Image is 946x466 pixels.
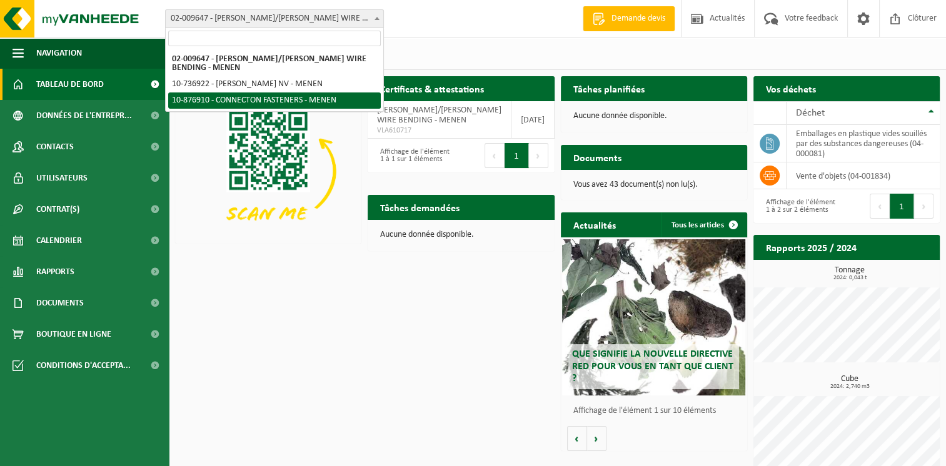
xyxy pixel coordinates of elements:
td: emballages en plastique vides souillés par des substances dangereuses (04-000081) [787,125,940,162]
h2: Actualités [561,212,628,237]
span: Contrat(s) [36,194,79,225]
td: vente d'objets (04-001834) [787,162,940,189]
span: Calendrier [36,225,82,256]
h3: Cube [760,375,940,390]
span: 02-009647 - ROUSSEL/MOERMAN WIRE BENDING - MENEN [166,10,383,27]
li: 02-009647 - [PERSON_NAME]/[PERSON_NAME] WIRE BENDING - MENEN [168,51,381,76]
img: Download de VHEPlus App [175,101,361,241]
span: Documents [36,287,84,319]
h2: Tâches planifiées [561,76,657,101]
p: Aucune donnée disponible. [573,112,735,121]
span: 2024: 0,043 t [760,275,940,281]
span: Navigation [36,37,82,69]
a: Tous les articles [662,212,746,237]
button: 1 [505,143,529,168]
h3: Tonnage [760,266,940,281]
div: Affichage de l'élément 1 à 2 sur 2 éléments [760,192,840,220]
a: Demande devis [583,6,675,31]
p: Affichage de l'élément 1 sur 10 éléments [573,407,741,415]
span: [PERSON_NAME]/[PERSON_NAME] WIRE BENDING - MENEN [377,106,501,125]
span: Déchet [796,108,825,118]
span: Demande devis [608,12,668,25]
button: Volgende [587,426,606,451]
h2: Rapports 2025 / 2024 [753,235,869,259]
h2: Tâches demandées [368,195,472,219]
button: Next [529,143,548,168]
span: Utilisateurs [36,162,88,194]
span: Conditions d'accepta... [36,350,131,381]
h2: Vos déchets [753,76,828,101]
button: 1 [890,194,914,219]
a: Consulter les rapports [831,259,938,284]
span: Boutique en ligne [36,319,111,350]
button: Previous [870,194,890,219]
span: 2024: 2,740 m3 [760,384,940,390]
span: Données de l'entrepr... [36,100,132,131]
h2: Documents [561,145,634,169]
span: 02-009647 - ROUSSEL/MOERMAN WIRE BENDING - MENEN [165,9,384,28]
span: Contacts [36,131,74,162]
span: Tableau de bord [36,69,104,100]
button: Previous [485,143,505,168]
li: 10-876910 - CONNECTON FASTENERS - MENEN [168,92,381,109]
div: Affichage de l'élément 1 à 1 sur 1 éléments [374,142,455,169]
p: Vous avez 43 document(s) non lu(s). [573,181,735,189]
td: [DATE] [511,101,555,139]
button: Vorige [567,426,587,451]
button: Next [914,194,933,219]
span: Que signifie la nouvelle directive RED pour vous en tant que client ? [571,349,733,383]
h2: Certificats & attestations [368,76,496,101]
p: Aucune donnée disponible. [380,231,541,239]
li: 10-736922 - [PERSON_NAME] NV - MENEN [168,76,381,92]
a: Que signifie la nouvelle directive RED pour vous en tant que client ? [562,239,745,395]
span: VLA610717 [377,126,501,136]
span: Rapports [36,256,74,287]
